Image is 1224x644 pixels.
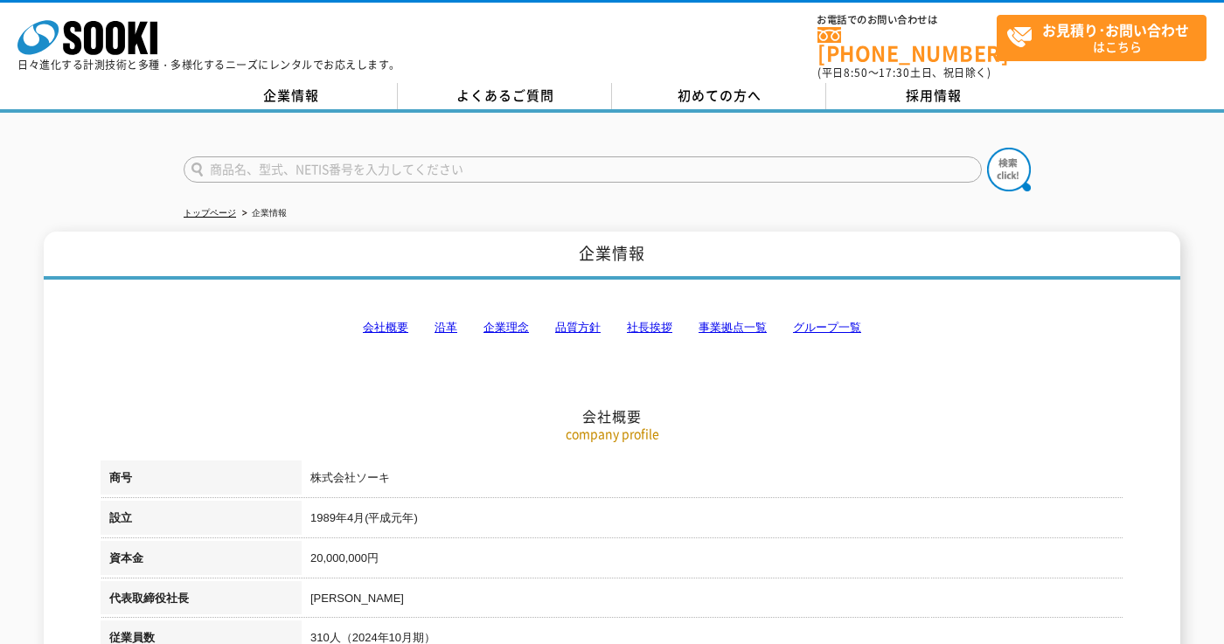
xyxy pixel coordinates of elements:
[302,501,1123,541] td: 1989年4月(平成元年)
[302,541,1123,581] td: 20,000,000円
[435,321,457,334] a: 沿革
[239,204,287,223] li: 企業情報
[793,321,861,334] a: グループ一覧
[678,86,762,105] span: 初めての方へ
[627,321,672,334] a: 社長挨拶
[817,27,997,63] a: [PHONE_NUMBER]
[555,321,601,334] a: 品質方針
[1042,19,1189,40] strong: お見積り･お問い合わせ
[1006,16,1206,59] span: はこちら
[844,65,868,80] span: 8:50
[817,65,991,80] span: (平日 ～ 土日、祝日除く)
[101,425,1123,443] p: company profile
[101,460,302,501] th: 商号
[997,15,1207,61] a: お見積り･お問い合わせはこちら
[817,15,997,25] span: お電話でのお問い合わせは
[363,321,408,334] a: 会社概要
[398,83,612,109] a: よくあるご質問
[184,156,982,183] input: 商品名、型式、NETIS番号を入力してください
[101,501,302,541] th: 設立
[612,83,826,109] a: 初めての方へ
[17,59,400,70] p: 日々進化する計測技術と多種・多様化するニーズにレンタルでお応えします。
[879,65,910,80] span: 17:30
[699,321,767,334] a: 事業拠点一覧
[826,83,1040,109] a: 採用情報
[44,232,1180,280] h1: 企業情報
[101,232,1123,426] h2: 会社概要
[184,208,236,218] a: トップページ
[483,321,529,334] a: 企業理念
[302,581,1123,621] td: [PERSON_NAME]
[987,148,1031,191] img: btn_search.png
[101,581,302,621] th: 代表取締役社長
[302,460,1123,501] td: 株式会社ソーキ
[101,541,302,581] th: 資本金
[184,83,398,109] a: 企業情報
